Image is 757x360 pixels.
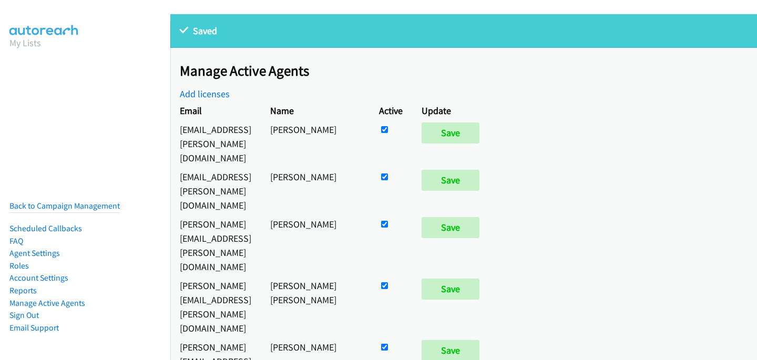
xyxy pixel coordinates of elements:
[422,279,479,300] input: Save
[9,310,39,320] a: Sign Out
[261,167,370,214] td: [PERSON_NAME]
[170,167,261,214] td: [EMAIL_ADDRESS][PERSON_NAME][DOMAIN_NAME]
[170,276,261,337] td: [PERSON_NAME][EMAIL_ADDRESS][PERSON_NAME][DOMAIN_NAME]
[170,214,261,276] td: [PERSON_NAME][EMAIL_ADDRESS][PERSON_NAME][DOMAIN_NAME]
[9,223,82,233] a: Scheduled Callbacks
[412,101,494,120] th: Update
[370,101,412,120] th: Active
[180,24,748,38] p: Saved
[422,122,479,143] input: Save
[9,273,68,283] a: Account Settings
[180,88,230,100] a: Add licenses
[261,276,370,337] td: [PERSON_NAME] [PERSON_NAME]
[170,120,261,167] td: [EMAIL_ADDRESS][PERSON_NAME][DOMAIN_NAME]
[9,37,41,49] a: My Lists
[9,236,23,246] a: FAQ
[261,214,370,276] td: [PERSON_NAME]
[9,298,85,308] a: Manage Active Agents
[9,248,60,258] a: Agent Settings
[9,285,37,295] a: Reports
[9,201,120,211] a: Back to Campaign Management
[170,101,261,120] th: Email
[422,217,479,238] input: Save
[261,101,370,120] th: Name
[261,120,370,167] td: [PERSON_NAME]
[180,62,757,80] h2: Manage Active Agents
[9,261,29,271] a: Roles
[9,323,59,333] a: Email Support
[422,170,479,191] input: Save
